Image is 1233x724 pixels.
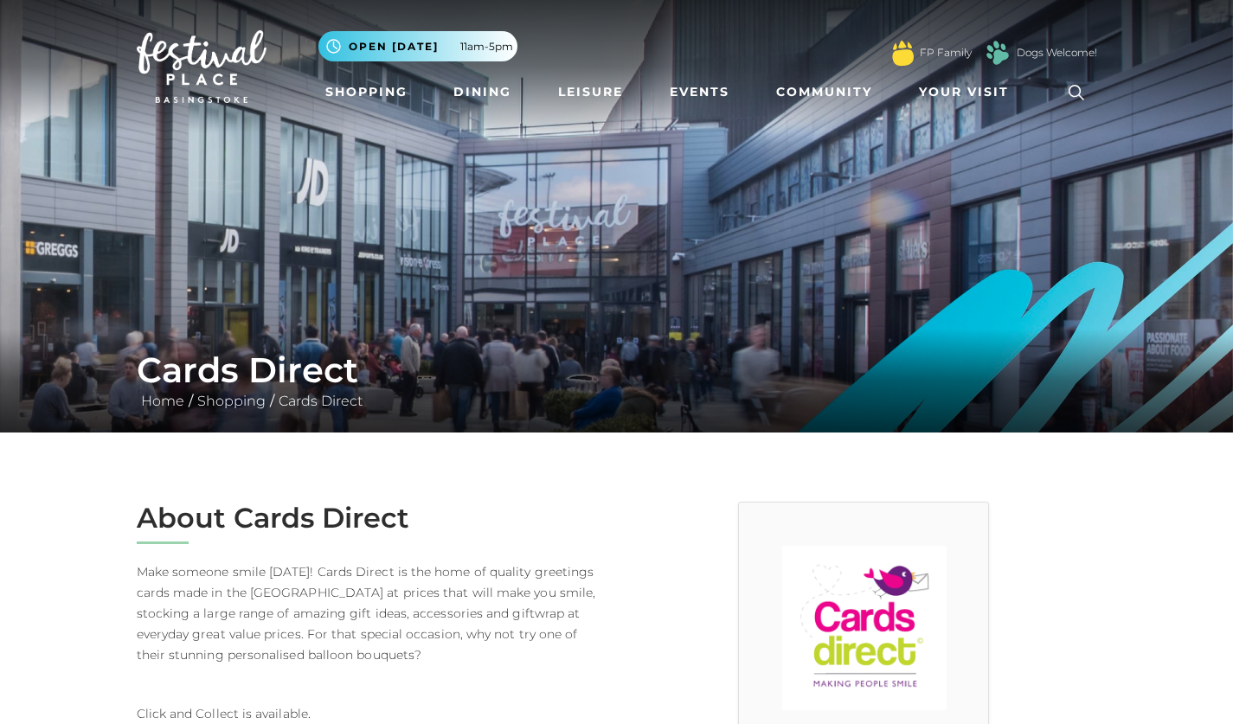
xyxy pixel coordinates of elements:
a: Leisure [551,76,630,108]
img: Festival Place Logo [137,30,267,103]
a: Dogs Welcome! [1017,45,1097,61]
a: Home [137,393,189,409]
div: / / [124,349,1110,412]
p: Make someone smile [DATE]! Cards Direct is the home of quality greetings cards made in the [GEOGR... [137,561,604,665]
h1: Cards Direct [137,349,1097,391]
a: Community [769,76,879,108]
button: Open [DATE] 11am-5pm [318,31,517,61]
a: Shopping [318,76,414,108]
span: 11am-5pm [460,39,513,54]
p: Click and Collect is available. [137,682,604,724]
a: FP Family [920,45,972,61]
span: Open [DATE] [349,39,439,54]
a: Dining [446,76,518,108]
a: Shopping [193,393,270,409]
a: Events [663,76,736,108]
span: Your Visit [919,83,1009,101]
a: Your Visit [912,76,1024,108]
h2: About Cards Direct [137,502,604,535]
a: Cards Direct [274,393,367,409]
